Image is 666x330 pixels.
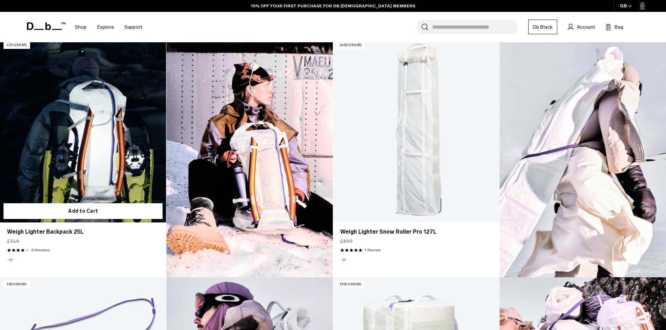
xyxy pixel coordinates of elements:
p: 470 grams [3,42,30,49]
a: Support [124,15,142,39]
img: Content block image [166,38,333,277]
span: £899 [340,238,353,245]
p: 138 grams [3,281,30,288]
a: 10% OFF YOUR FIRST PURCHASE FOR DB [DEMOGRAPHIC_DATA] MEMBERS [251,3,415,9]
button: Aurora [340,257,346,263]
a: Explore [97,15,114,39]
a: Weigh Lighter Snow Roller Pro 127L [340,228,492,236]
img: Content block image [500,38,666,277]
a: 1 reviews [364,247,381,253]
span: Account [577,23,595,31]
a: Db Black [528,20,557,34]
span: £349 [7,238,19,245]
button: Bag [606,23,623,31]
button: Aurora [7,257,13,263]
button: Add to Cart [3,203,163,219]
a: Weigh Lighter Snow Roller Pro 127L [333,38,499,222]
a: Weigh Lighter Backpack 25L [7,228,159,236]
span: Bag [615,23,623,31]
a: Account [568,23,595,31]
nav: Main Navigation [70,12,148,42]
a: Shop [75,15,87,39]
p: 1300 grams [337,281,365,288]
a: 6 reviews [31,247,50,253]
p: 2400 grams [337,42,365,49]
